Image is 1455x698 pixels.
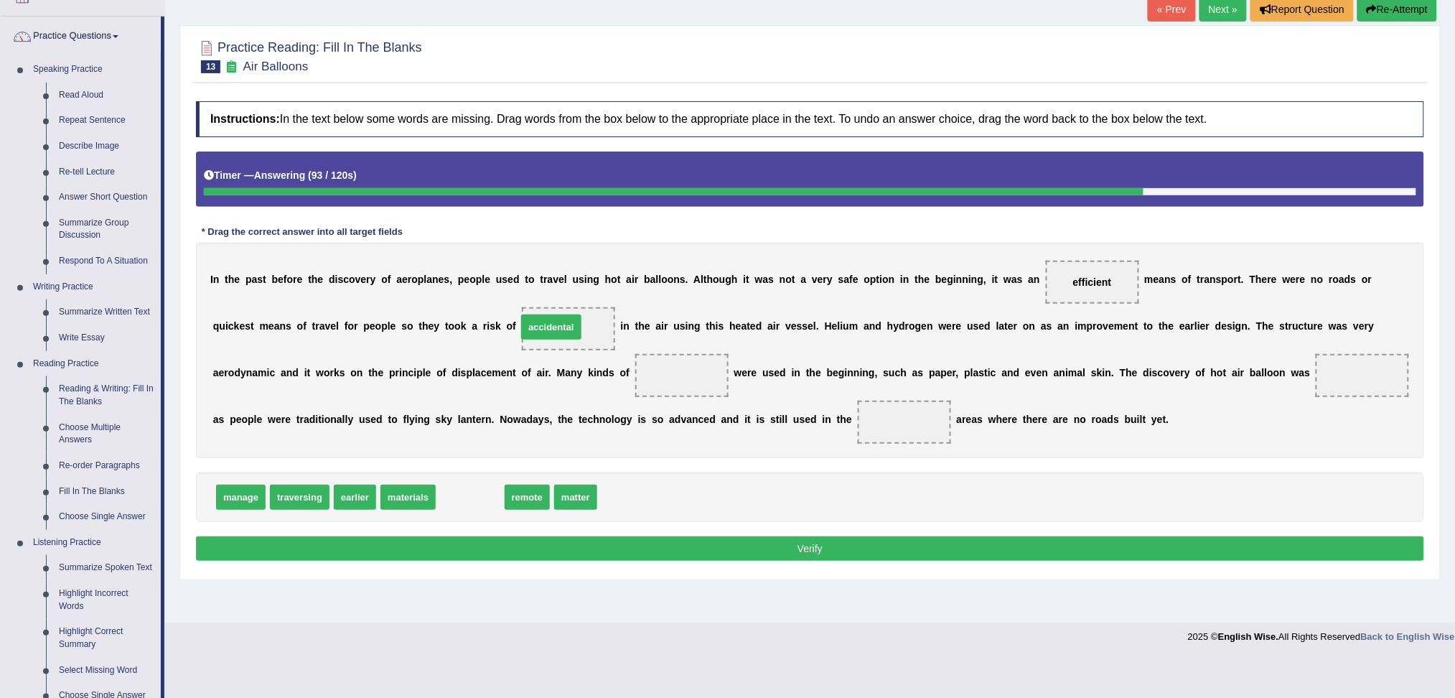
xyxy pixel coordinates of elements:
[52,210,161,248] a: Summarize Group Discussion
[971,274,978,285] b: n
[354,320,357,332] b: r
[52,581,161,619] a: Highlight Incorrect Words
[312,320,316,332] b: t
[196,37,422,73] h2: Practice Reading: Fill In The Blanks
[942,274,948,285] b: e
[381,274,388,285] b: o
[756,320,762,332] b: d
[680,320,686,332] b: s
[422,320,429,332] b: h
[870,274,876,285] b: p
[343,274,349,285] b: c
[228,274,235,285] b: h
[411,274,418,285] b: o
[429,320,434,332] b: e
[472,320,477,332] b: a
[432,274,439,285] b: n
[528,274,535,285] b: o
[541,274,544,285] b: t
[1204,274,1210,285] b: a
[355,274,361,285] b: v
[746,274,749,285] b: t
[469,274,476,285] b: o
[315,320,319,332] b: r
[801,274,807,285] b: a
[348,320,355,332] b: o
[52,185,161,210] a: Answer Short Question
[345,320,348,332] b: f
[776,320,780,332] b: r
[686,274,688,285] b: .
[196,536,1424,561] button: Verify
[983,274,986,285] b: ,
[507,320,513,332] b: o
[978,274,984,285] b: g
[454,320,461,332] b: o
[52,376,161,414] a: Reading & Writing: Fill In The Blanks
[709,320,716,332] b: h
[297,274,303,285] b: e
[280,320,286,332] b: n
[52,325,161,351] a: Write Essay
[747,320,751,332] b: t
[196,101,1424,137] h4: In the text below some words are missing. Drag words from the box below to the appropriate place ...
[786,274,792,285] b: o
[1291,274,1296,285] b: e
[674,274,680,285] b: n
[968,274,971,285] b: i
[27,530,161,556] a: Listening Practice
[381,320,388,332] b: p
[240,320,245,332] b: e
[661,320,664,332] b: i
[52,248,161,274] a: Respond To A Situation
[956,274,963,285] b: n
[1234,274,1238,285] b: r
[366,274,370,285] b: r
[1182,274,1189,285] b: o
[396,274,402,285] b: a
[1311,274,1318,285] b: n
[329,274,335,285] b: d
[918,274,925,285] b: h
[318,274,324,285] b: e
[234,274,240,285] b: e
[245,274,252,285] b: p
[719,274,726,285] b: u
[623,320,630,332] b: n
[52,159,161,185] a: Re-tell Lecture
[900,274,903,285] b: i
[638,320,645,332] b: h
[1317,274,1324,285] b: o
[325,320,331,332] b: v
[645,320,650,332] b: e
[434,320,440,332] b: y
[844,274,850,285] b: a
[52,453,161,479] a: Re-order Paragraphs
[635,320,639,332] b: t
[621,320,624,332] b: i
[579,274,584,285] b: s
[402,274,408,285] b: e
[925,274,930,285] b: e
[1361,631,1455,642] a: Back to English Wise
[52,555,161,581] a: Summarize Spoken Text
[52,479,161,505] a: Fill In The Blanks
[694,320,701,332] b: g
[495,320,501,332] b: k
[225,320,228,332] b: i
[210,274,213,285] b: I
[1171,274,1176,285] b: s
[272,274,279,285] b: b
[52,658,161,684] a: Select Missing Word
[803,320,808,332] b: s
[245,320,251,332] b: s
[27,57,161,83] a: Speaking Practice
[52,415,161,453] a: Choose Multiple Answers
[426,274,432,285] b: a
[812,274,818,285] b: v
[444,274,450,285] b: s
[476,274,482,285] b: p
[27,274,161,300] a: Writing Practice
[490,320,495,332] b: s
[1188,274,1192,285] b: f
